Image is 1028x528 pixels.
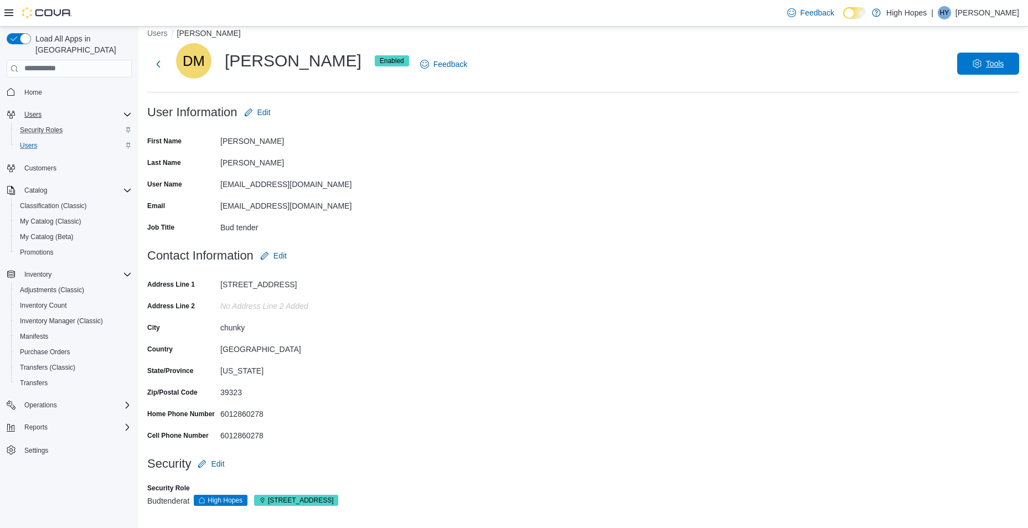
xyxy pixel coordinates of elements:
[800,7,834,18] span: Feedback
[16,345,75,359] a: Purchase Orders
[177,29,241,38] button: [PERSON_NAME]
[11,313,136,329] button: Inventory Manager (Classic)
[2,420,136,435] button: Reports
[220,297,369,310] div: No Address Line 2 added
[147,366,193,375] label: State/Province
[16,361,80,374] a: Transfers (Classic)
[24,270,51,279] span: Inventory
[147,388,198,397] label: Zip/Postal Code
[31,33,132,55] span: Load All Apps in [GEOGRAPHIC_DATA]
[22,7,72,18] img: Cova
[16,330,132,343] span: Manifests
[176,43,211,79] div: Dalton McMullan
[931,6,933,19] p: |
[147,495,1019,506] div: Budtender at
[20,444,53,457] a: Settings
[11,122,136,138] button: Security Roles
[16,230,78,244] a: My Catalog (Beta)
[220,276,369,289] div: [STREET_ADDRESS]
[11,344,136,360] button: Purchase Orders
[2,442,136,458] button: Settings
[380,56,404,66] span: Enabled
[955,6,1019,19] p: [PERSON_NAME]
[433,59,467,70] span: Feedback
[20,85,132,99] span: Home
[211,458,224,469] span: Edit
[220,319,369,332] div: chunky
[256,245,291,267] button: Edit
[16,376,52,390] a: Transfers
[16,230,132,244] span: My Catalog (Beta)
[147,53,169,75] button: Next
[220,154,369,167] div: [PERSON_NAME]
[16,123,67,137] a: Security Roles
[147,106,237,119] h3: User Information
[20,317,103,325] span: Inventory Manager (Classic)
[986,58,1004,69] span: Tools
[220,362,369,375] div: [US_STATE]
[147,201,165,210] label: Email
[11,298,136,313] button: Inventory Count
[16,314,132,328] span: Inventory Manager (Classic)
[20,161,132,175] span: Customers
[20,363,75,372] span: Transfers (Classic)
[24,88,42,97] span: Home
[940,6,949,19] span: HY
[20,286,84,294] span: Adjustments (Classic)
[16,283,89,297] a: Adjustments (Classic)
[183,43,205,79] span: DM
[20,398,132,412] span: Operations
[11,375,136,391] button: Transfers
[20,141,37,150] span: Users
[24,446,48,455] span: Settings
[24,423,48,432] span: Reports
[20,126,63,134] span: Security Roles
[220,340,369,354] div: [GEOGRAPHIC_DATA]
[220,197,369,210] div: [EMAIL_ADDRESS][DOMAIN_NAME]
[220,219,369,232] div: Bud tender
[254,495,339,506] span: 834 Highway 19 N
[2,267,136,282] button: Inventory
[194,495,247,506] span: High Hopes
[11,360,136,375] button: Transfers (Classic)
[16,345,132,359] span: Purchase Orders
[2,107,136,122] button: Users
[11,214,136,229] button: My Catalog (Classic)
[20,421,52,434] button: Reports
[257,107,271,118] span: Edit
[220,427,369,440] div: 6012860278
[208,495,242,505] span: High Hopes
[11,329,136,344] button: Manifests
[147,249,254,262] h3: Contact Information
[176,43,409,79] div: [PERSON_NAME]
[20,232,74,241] span: My Catalog (Beta)
[20,108,132,121] span: Users
[20,332,48,341] span: Manifests
[16,246,58,259] a: Promotions
[16,299,71,312] a: Inventory Count
[24,401,57,410] span: Operations
[240,101,275,123] button: Edit
[147,410,215,418] label: Home Phone Number
[11,138,136,153] button: Users
[16,299,132,312] span: Inventory Count
[20,398,61,412] button: Operations
[24,110,42,119] span: Users
[416,53,472,75] a: Feedback
[16,330,53,343] a: Manifests
[16,199,132,213] span: Classification (Classic)
[20,184,132,197] span: Catalog
[147,223,174,232] label: Job Title
[2,84,136,100] button: Home
[20,379,48,387] span: Transfers
[11,229,136,245] button: My Catalog (Beta)
[147,28,1019,41] nav: An example of EuiBreadcrumbs
[20,86,47,99] a: Home
[16,376,132,390] span: Transfers
[147,158,181,167] label: Last Name
[16,246,132,259] span: Promotions
[268,495,334,505] span: [STREET_ADDRESS]
[16,314,107,328] a: Inventory Manager (Classic)
[20,217,81,226] span: My Catalog (Classic)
